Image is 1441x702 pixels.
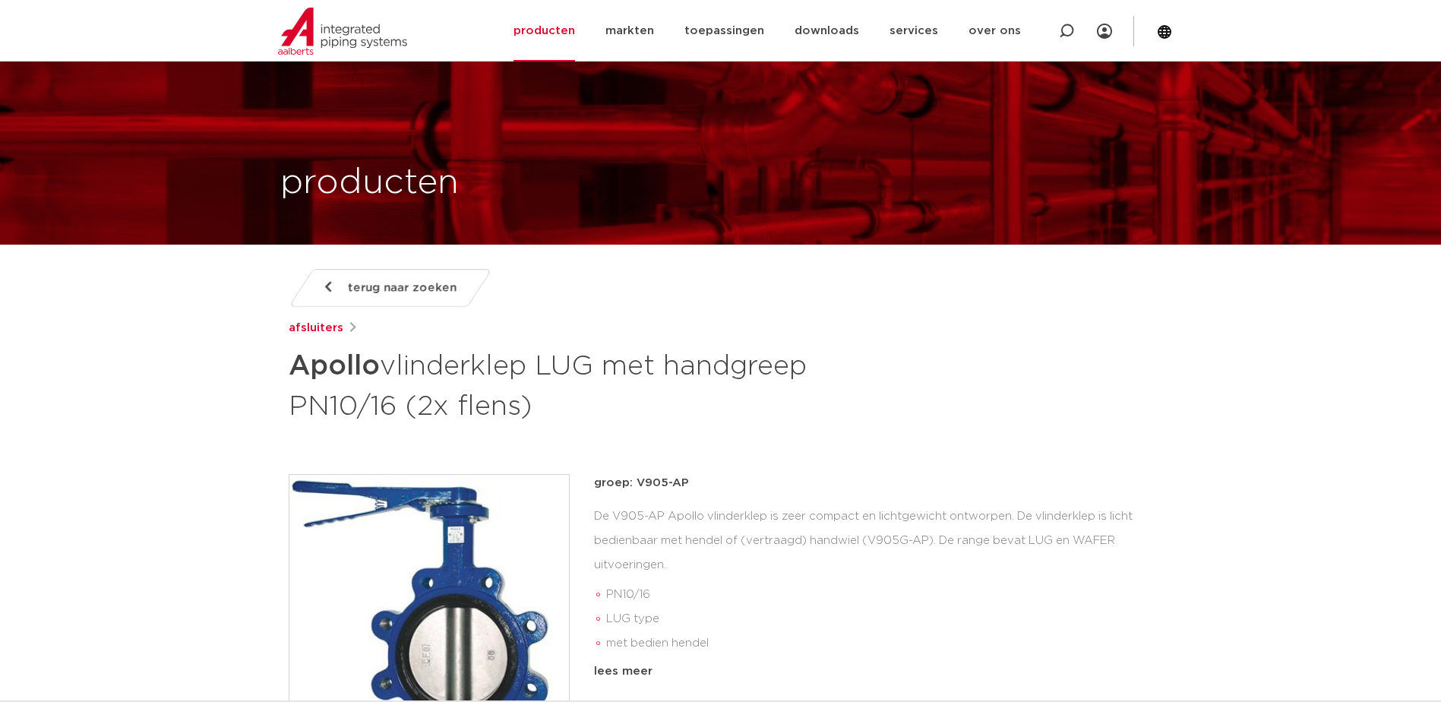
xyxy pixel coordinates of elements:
a: terug naar zoeken [288,269,491,307]
h1: producten [280,159,459,207]
h1: vlinderklep LUG met handgreep PN10/16 (2x flens) [289,343,859,425]
div: De V905-AP Apollo vlinderklep is zeer compact en lichtgewicht ontworpen. De vlinderklep is licht ... [594,504,1153,656]
li: met bedien hendel [606,631,1153,656]
span: terug naar zoeken [348,276,457,300]
strong: Apollo [289,353,380,380]
li: PN10/16 [606,583,1153,607]
li: RVS klep en assen [606,656,1153,680]
p: groep: V905-AP [594,474,1153,492]
div: lees meer [594,662,1153,681]
li: LUG type [606,607,1153,631]
a: afsluiters [289,319,343,337]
